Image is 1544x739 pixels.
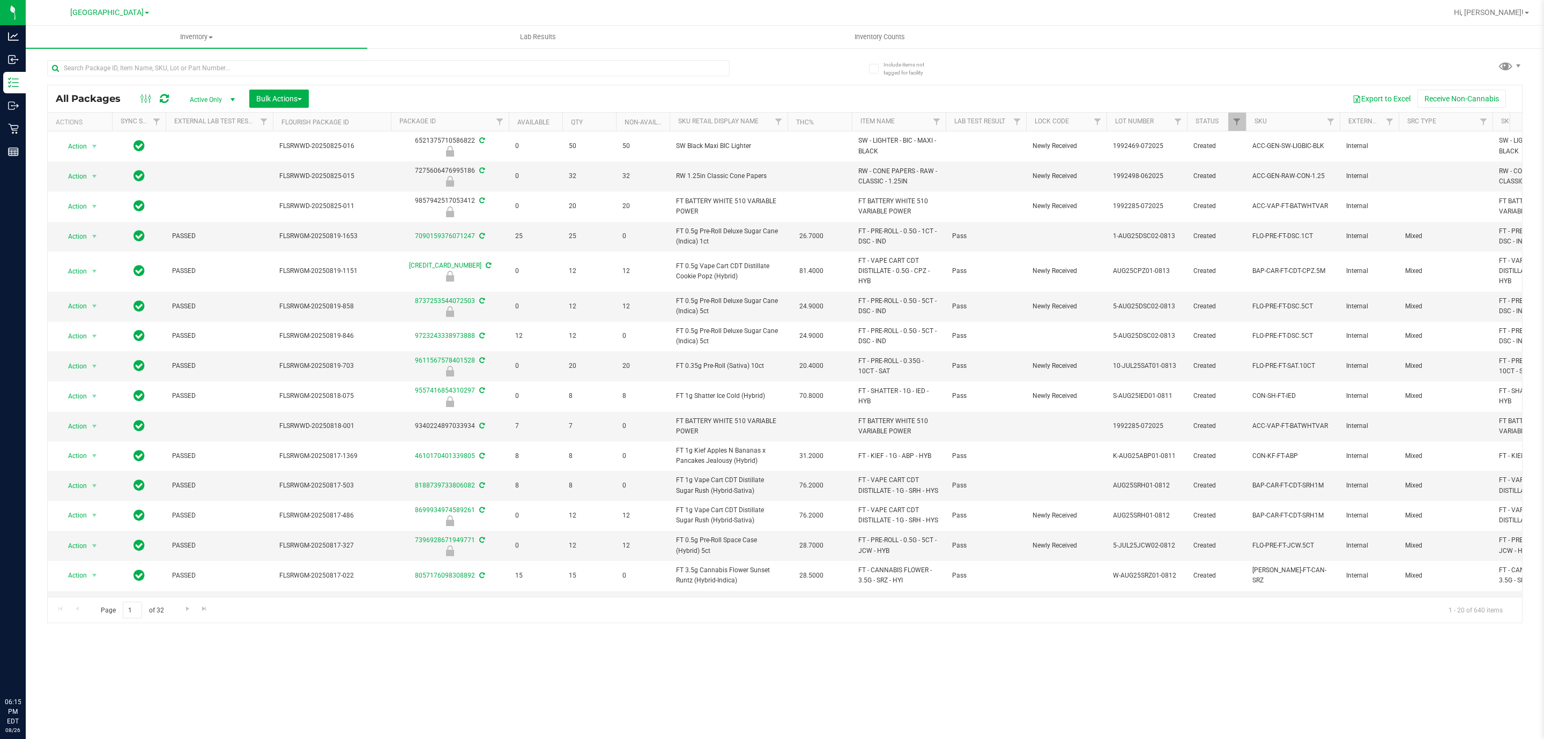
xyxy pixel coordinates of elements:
span: select [88,478,101,493]
span: Hi, [PERSON_NAME]! [1454,8,1524,17]
span: FT - PRE-ROLL - 0.35G - 10CT - SAT [858,356,939,376]
span: Mixed [1405,361,1486,371]
span: FT - PRE-ROLL - 0.5G - 5CT - DSC - IND [858,296,939,316]
a: Lot Number [1115,117,1154,125]
span: 32 [622,171,663,181]
span: Newly Received [1033,141,1100,151]
span: SW - LIGHTER - BIC - MAXI - BLACK [858,136,939,156]
span: 0 [622,231,663,241]
span: 24.9000 [794,328,829,344]
span: Internal [1346,361,1392,371]
span: In Sync [133,328,145,343]
a: [CREDIT_CARD_NUMBER] [409,262,481,269]
span: Internal [1346,301,1392,312]
span: Created [1193,201,1239,211]
span: Internal [1346,201,1392,211]
span: Pass [952,266,1020,276]
span: Newly Received [1033,266,1100,276]
a: 9557416854310297 [415,387,475,394]
a: Available [517,119,550,126]
span: select [88,139,101,154]
span: Internal [1346,421,1392,431]
span: FT - CANNABIS FLOWER - 3.5G - SRZ - HYI [858,565,939,586]
a: Lock Code [1035,117,1069,125]
inline-svg: Reports [8,146,19,157]
div: Newly Received [389,366,510,376]
span: 1992285-072025 [1113,421,1181,431]
span: Internal [1346,171,1392,181]
a: 8057176098308892 [415,572,475,579]
span: Created [1193,451,1239,461]
span: 12 [622,266,663,276]
span: Action [58,448,87,463]
a: 7090159376071247 [415,232,475,240]
span: Action [58,229,87,244]
span: Sync from Compliance System [478,297,485,305]
span: FLO-PRE-FT-DSC.5CT [1252,301,1333,312]
span: FLO-PRE-FT-SAT.10CT [1252,361,1333,371]
span: FLSRWWD-20250825-011 [279,201,384,211]
span: Created [1193,301,1239,312]
span: Sync from Compliance System [478,387,485,394]
span: Action [58,199,87,214]
input: 1 [123,602,142,618]
div: 6521375710586822 [389,136,510,157]
span: Newly Received [1033,361,1100,371]
span: 32 [569,171,610,181]
span: K-AUG25ABP01-0811 [1113,451,1181,461]
span: Action [58,169,87,184]
span: 20.4000 [794,358,829,374]
span: 1992285-072025 [1113,201,1181,211]
span: Bulk Actions [256,94,302,103]
span: FLSRWGM-20250819-858 [279,301,384,312]
span: 24.9000 [794,299,829,314]
span: PASSED [172,231,266,241]
span: FT 0.5g Vape Cart CDT Distillate Cookie Popz (Hybrid) [676,261,781,282]
a: 4610170401339805 [415,452,475,460]
span: select [88,389,101,404]
span: 0 [622,421,663,431]
span: select [88,359,101,374]
span: Internal [1346,231,1392,241]
span: 20 [569,201,610,211]
inline-svg: Retail [8,123,19,134]
span: 0 [515,391,556,401]
span: Internal [1346,391,1392,401]
span: Created [1193,421,1239,431]
button: Receive Non-Cannabis [1417,90,1506,108]
span: In Sync [133,388,145,403]
inline-svg: Outbound [8,100,19,111]
span: Sync from Compliance System [478,197,485,204]
a: External/Internal [1348,117,1413,125]
span: In Sync [133,168,145,183]
div: Newly Received [389,206,510,217]
span: select [88,538,101,553]
span: PASSED [172,301,266,312]
span: select [88,264,101,279]
span: FT BATTERY WHITE 510 VARIABLE POWER [858,196,939,217]
span: 20 [622,361,663,371]
span: Sync from Compliance System [484,262,491,269]
a: Inventory [26,26,367,48]
span: Created [1193,361,1239,371]
a: Filter [1475,113,1493,131]
span: In Sync [133,263,145,278]
div: Newly Received [389,146,510,157]
inline-svg: Analytics [8,31,19,42]
span: 1992498-062025 [1113,171,1181,181]
span: SW Black Maxi BIC Lighter [676,141,781,151]
span: FT 1g Shatter Ice Cold (Hybrid) [676,391,781,401]
span: [GEOGRAPHIC_DATA] [70,8,144,17]
span: CON-KF-FT-ABP [1252,451,1333,461]
span: Lab Results [506,32,570,42]
a: External Lab Test Result [174,117,258,125]
button: Bulk Actions [249,90,309,108]
span: FT - PRE-ROLL - 0.5G - 1CT - DSC - IND [858,226,939,247]
span: Created [1193,331,1239,341]
span: In Sync [133,358,145,373]
span: Include items not tagged for facility [884,61,937,77]
span: FT - PRE-ROLL - 0.5G - 5CT - JCW - HYB [858,535,939,556]
a: Sync Status [121,117,162,125]
span: FLSRWGM-20250819-1653 [279,231,384,241]
span: Pass [952,361,1020,371]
